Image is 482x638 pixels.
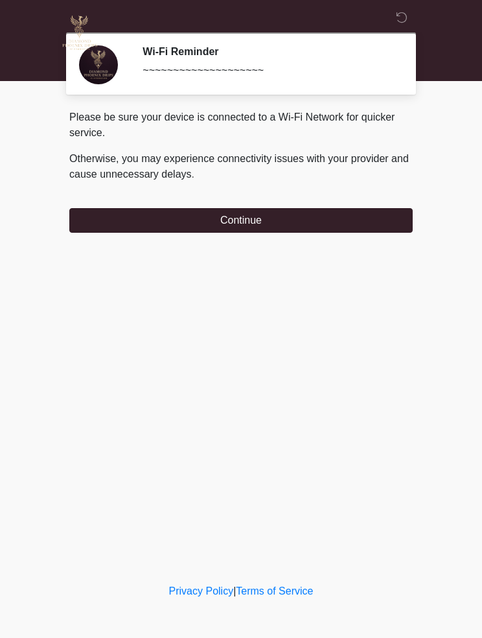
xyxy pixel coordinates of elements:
button: Continue [69,208,413,233]
div: ~~~~~~~~~~~~~~~~~~~~ [143,63,393,78]
a: | [233,585,236,597]
img: Diamond Phoenix Drips IV Hydration Logo [56,10,103,56]
a: Terms of Service [236,585,313,597]
a: Privacy Policy [169,585,234,597]
span: . [192,169,194,180]
p: Otherwise, you may experience connectivity issues with your provider and cause unnecessary delays [69,151,413,182]
p: Please be sure your device is connected to a Wi-Fi Network for quicker service. [69,110,413,141]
